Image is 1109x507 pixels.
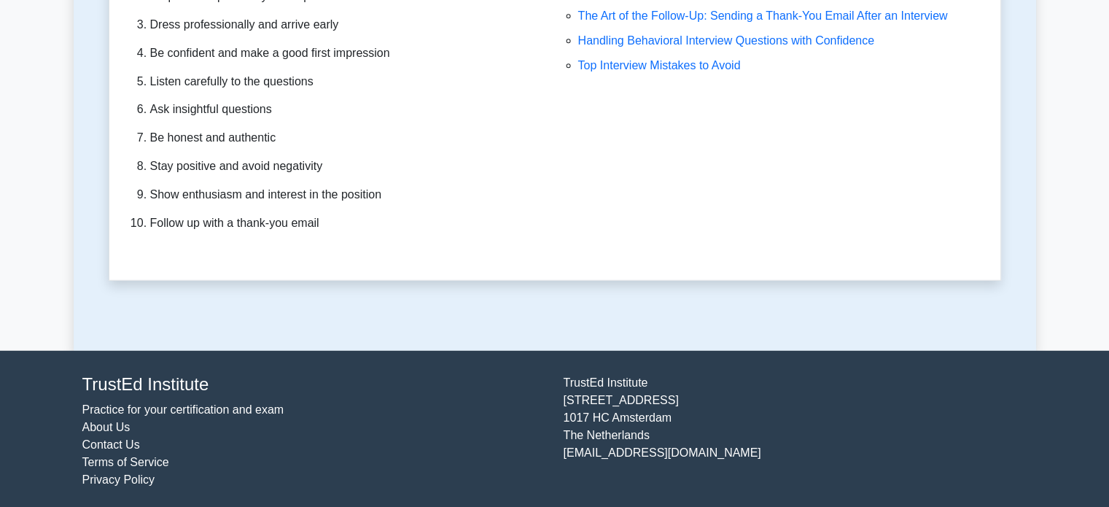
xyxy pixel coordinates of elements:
[82,403,284,416] a: Practice for your certification and exam
[150,43,537,64] li: Be confident and make a good first impression
[82,438,140,451] a: Contact Us
[150,71,537,93] li: Listen carefully to the questions
[555,374,1036,489] div: TrustEd Institute [STREET_ADDRESS] 1017 HC Amsterdam The Netherlands [EMAIL_ADDRESS][DOMAIN_NAME]
[82,374,546,395] h4: TrustEd Institute
[150,15,537,36] li: Dress professionally and arrive early
[578,59,741,71] a: Top Interview Mistakes to Avoid
[150,156,537,177] li: Stay positive and avoid negativity
[82,473,155,486] a: Privacy Policy
[82,421,131,433] a: About Us
[578,34,874,47] a: Handling Behavioral Interview Questions with Confidence
[150,128,537,149] li: Be honest and authentic
[578,9,948,22] a: The Art of the Follow-Up: Sending a Thank-You Email After an Interview
[150,99,537,120] li: Ask insightful questions
[150,213,537,234] li: Follow up with a thank-you email
[82,456,169,468] a: Terms of Service
[150,185,537,206] li: Show enthusiasm and interest in the position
